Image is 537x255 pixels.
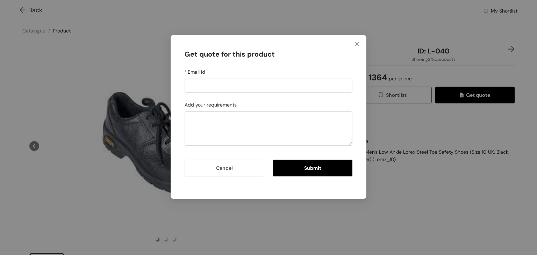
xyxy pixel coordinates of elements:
span: Submit [304,164,321,172]
button: Cancel [185,160,264,176]
textarea: Add your requirements [185,111,352,146]
input: Email id [185,79,352,93]
span: close [354,41,360,47]
span: Cancel [216,164,233,172]
div: Get quote for this product [185,49,352,68]
label: Add your requirements [185,101,237,109]
button: Submit [273,160,352,176]
label: Email id [185,68,205,76]
button: Close [348,35,366,54]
